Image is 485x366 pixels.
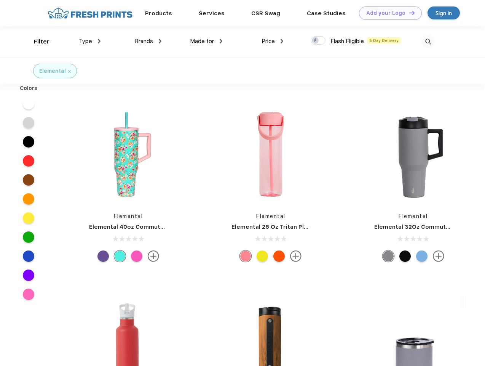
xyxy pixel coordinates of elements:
span: Brands [135,38,153,45]
div: Black Speckle [399,250,411,262]
a: Elemental 32Oz Commuter Tumbler [374,223,478,230]
img: dropdown.png [281,39,283,43]
img: dropdown.png [220,39,222,43]
img: more.svg [433,250,444,262]
a: Sign in [428,6,460,19]
img: more.svg [148,250,159,262]
a: Elemental 26 Oz Tritan Plastic Water Bottle [231,223,357,230]
div: Sign in [436,9,452,18]
img: DT [409,11,415,15]
a: Elemental [114,213,143,219]
a: Elemental [399,213,428,219]
img: fo%20logo%202.webp [45,6,135,20]
div: Add your Logo [366,10,405,16]
div: Rose [240,250,251,262]
div: Hot Pink Drip [131,250,142,262]
span: 5 Day Delivery [367,37,401,44]
a: Services [199,10,225,17]
div: Colors [14,84,43,92]
img: dropdown.png [98,39,101,43]
img: func=resize&h=266 [363,103,464,205]
img: func=resize&h=266 [78,103,179,205]
div: Orange [273,250,285,262]
span: Made for [190,38,214,45]
a: CSR Swag [251,10,280,17]
div: Ocean Blue [416,250,428,262]
img: more.svg [290,250,302,262]
div: Purple [97,250,109,262]
img: func=resize&h=266 [220,103,321,205]
img: desktop_search.svg [422,35,434,48]
div: Elemental [39,67,66,75]
span: Price [262,38,275,45]
img: filter_cancel.svg [68,70,71,73]
a: Elemental 40oz Commuter Tumbler [89,223,192,230]
a: Products [145,10,172,17]
div: Graphite [383,250,394,262]
div: Vintage flower [114,250,126,262]
img: dropdown.png [159,39,161,43]
a: Elemental [256,213,286,219]
div: Smiley Melt [257,250,268,262]
span: Type [79,38,92,45]
span: Flash Eligible [330,38,364,45]
div: Filter [34,37,49,46]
